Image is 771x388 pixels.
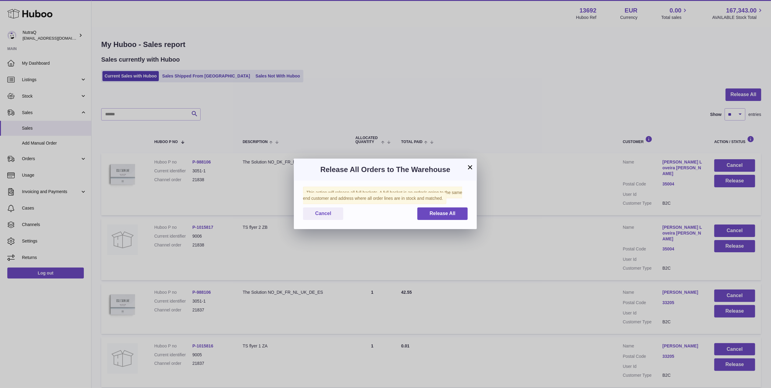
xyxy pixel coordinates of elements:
button: × [466,163,474,171]
span: Release All [430,211,455,216]
button: Release All [417,207,468,220]
span: Cancel [315,211,331,216]
span: This action will release all full baskets. A full basket is an order/s going to the same end cust... [303,187,462,204]
h3: Release All Orders to The Warehouse [303,165,468,174]
button: Cancel [303,207,343,220]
